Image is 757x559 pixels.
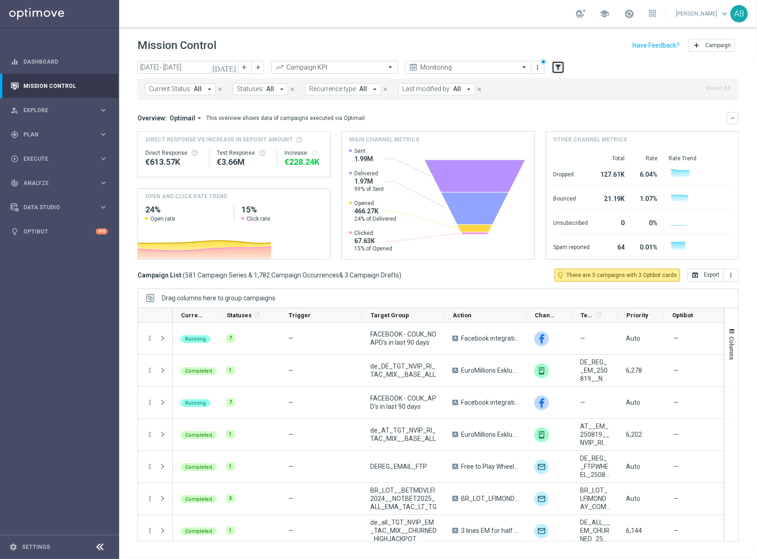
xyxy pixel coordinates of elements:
[636,155,658,162] div: Rate
[288,84,296,94] button: close
[382,86,389,92] i: close
[689,39,735,52] button: add Campaign
[10,107,108,114] div: person_search Explore keyboard_arrow_right
[533,62,543,73] button: more_vert
[601,155,625,162] div: Total
[11,228,19,236] i: lightbulb
[453,85,461,93] span: All
[359,85,367,93] span: All
[11,219,108,244] div: Optibot
[381,84,389,94] button: close
[724,269,739,282] button: more_vert
[10,82,108,90] div: Mission Control
[534,428,549,442] div: OtherLevels
[461,366,519,374] span: EuroMillions Exklusiv + free 100 Extra-Chancen EuroMillions
[674,366,679,374] span: —
[601,215,625,229] div: 0
[167,114,206,122] button: Optimail arrow_drop_down
[339,271,343,279] span: &
[99,130,108,139] i: keyboard_arrow_right
[271,61,398,74] ng-select: Campaign KPI
[23,180,99,186] span: Analyze
[461,462,519,471] span: Free to Play Wheel DE REG
[137,61,238,74] input: Select date range
[146,366,154,374] button: more_vert
[237,85,264,93] span: Statuses:
[11,58,19,66] i: equalizer
[185,336,206,342] span: Running
[23,74,108,98] a: Mission Control
[601,239,625,254] div: 64
[345,271,399,279] span: 3 Campaign Drafts
[11,155,19,163] i: play_circle_outline
[185,496,212,502] span: Completed
[181,430,217,439] colored-tag: Completed
[626,463,640,470] span: Auto
[534,64,542,71] i: more_vert
[10,179,108,187] div: track_changes Analyze keyboard_arrow_right
[534,460,549,474] img: Optimail
[278,85,286,93] i: arrow_drop_down
[580,518,610,543] span: DE_ALL__EM_CHURNED_250819__NVIP_EMA_TAC_LT
[149,85,192,93] span: Current Status:
[371,312,409,319] span: Target Group
[181,312,203,319] span: Current Status
[626,495,640,502] span: Auto
[146,334,154,342] button: more_vert
[354,207,396,215] span: 466.27K
[626,312,648,319] span: Priority
[212,63,237,71] i: [DATE]
[22,544,50,550] a: Settings
[145,204,226,215] h2: 24%
[674,430,679,439] span: —
[227,312,252,319] span: Statuses
[285,157,323,168] div: €228,238
[687,269,724,282] button: open_in_browser Export
[288,495,293,502] span: —
[99,154,108,163] i: keyboard_arrow_right
[354,147,373,155] span: Sent
[11,130,99,139] div: Plan
[674,462,679,471] span: —
[10,58,108,65] button: equalizer Dashboard
[170,114,195,122] span: Optimail
[288,463,293,470] span: —
[241,64,248,71] i: arrow_back
[669,155,731,162] div: Rate Trend
[727,271,735,279] i: more_vert
[146,398,154,407] i: more_vert
[181,334,210,343] colored-tag: Running
[452,336,458,341] span: A
[11,179,99,187] div: Analyze
[305,83,381,95] button: Recurrence type: All arrow_drop_down
[452,528,458,533] span: A
[185,464,212,470] span: Completed
[10,155,108,163] div: play_circle_outline Execute keyboard_arrow_right
[632,42,680,49] input: Have Feedback?
[626,527,642,534] span: 6,144
[554,239,590,254] div: Spam reported
[626,367,642,374] span: 6,278
[23,156,99,162] span: Execute
[580,398,585,407] span: —
[181,366,217,375] colored-tag: Completed
[354,170,384,177] span: Delivered
[185,368,212,374] span: Completed
[354,237,392,245] span: 67.63K
[137,39,216,52] h1: Mission Control
[137,271,401,279] h3: Campaign List
[185,432,212,438] span: Completed
[217,149,269,157] div: Test Response
[535,312,557,319] span: Channel
[10,131,108,138] button: gps_fixed Plan keyboard_arrow_right
[181,526,217,535] colored-tag: Completed
[354,177,384,185] span: 1.97M
[145,157,202,168] div: €613,568
[253,311,260,319] i: refresh
[636,215,658,229] div: 0%
[534,331,549,346] img: Facebook Custom Audience
[580,422,610,447] span: AT__EM_250819__NVIP_RI_TAC_LT - AT__EM_250819__NVIP_RI_TAC_LT
[11,49,108,74] div: Dashboard
[311,149,318,157] button: refresh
